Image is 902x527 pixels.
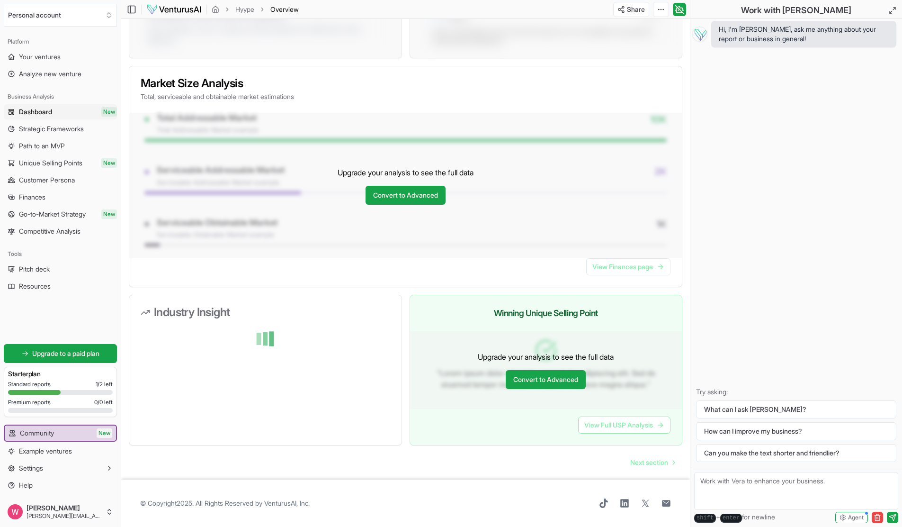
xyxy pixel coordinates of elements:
span: Pitch deck [19,264,50,274]
span: Resources [19,282,51,291]
nav: pagination [623,453,682,472]
span: Finances [19,192,45,202]
span: Help [19,481,33,490]
span: 0 / 0 left [94,399,113,406]
span: New [101,158,117,168]
a: Competitive Analysis [4,224,117,239]
p: Try asking: [696,387,896,397]
span: Overview [270,5,299,14]
a: Unique Selling PointsNew [4,155,117,171]
a: Analyze new venture [4,66,117,82]
kbd: shift [694,514,716,523]
button: Agent [835,512,868,523]
div: Platform [4,34,117,49]
span: Hi, I'm [PERSON_NAME], ask me anything about your report or business in general! [719,25,889,44]
button: Select an organization [4,4,117,27]
img: Vera [692,27,707,42]
a: Hyype [235,5,254,14]
span: Next section [630,458,668,467]
h3: Industry Insight [141,307,390,318]
span: [PERSON_NAME][EMAIL_ADDRESS][DOMAIN_NAME] [27,512,102,520]
span: New [101,107,117,117]
a: Example ventures [4,444,117,459]
a: Go to next page [623,453,682,472]
button: Can you make the text shorter and friendlier? [696,444,896,462]
span: [PERSON_NAME] [27,504,102,512]
div: Business Analysis [4,89,117,104]
a: Customer Persona [4,173,117,188]
a: View Finances page [586,258,670,275]
img: ACg8ocIyuUSrHPQ-4GbuD-ZUVvnFpbLWwfHO-sOF5FOnUUm-SLKG6A=s96-c [8,504,23,519]
span: © Copyright 2025 . All Rights Reserved by . [140,499,310,508]
div: Tools [4,246,117,262]
span: Analyze new venture [19,69,81,79]
kbd: enter [720,514,742,523]
span: New [101,209,117,219]
a: Strategic Frameworks [4,121,117,136]
span: Unique Selling Points [19,158,82,168]
p: Total, serviceable and obtainable market estimations [141,92,670,101]
h3: Starter plan [8,369,113,379]
a: Upgrade to a paid plan [4,344,117,363]
a: VenturusAI, Inc [264,499,308,507]
span: Share [627,5,645,14]
span: Premium reports [8,399,51,406]
span: + for newline [694,512,775,523]
a: Pitch deck [4,262,117,277]
span: Agent [848,514,864,521]
h2: Work with [PERSON_NAME] [741,4,851,17]
span: Upgrade to a paid plan [32,349,99,358]
span: Settings [19,463,43,473]
span: Go-to-Market Strategy [19,209,86,219]
span: Community [20,428,54,438]
a: Path to an MVP [4,138,117,154]
span: Competitive Analysis [19,227,80,236]
a: Help [4,478,117,493]
a: CommunityNew [5,426,116,441]
span: Your ventures [19,52,61,62]
a: View Full USP Analysis [578,417,670,434]
button: Share [613,2,649,17]
p: Upgrade your analysis to see the full data [338,167,473,178]
a: Resources [4,279,117,294]
a: Finances [4,190,117,205]
p: Upgrade your analysis to see the full data [478,351,614,363]
button: What can I ask [PERSON_NAME]? [696,400,896,418]
nav: breadcrumb [212,5,299,14]
a: Go-to-Market StrategyNew [4,207,117,222]
button: Settings [4,461,117,476]
a: DashboardNew [4,104,117,119]
a: Convert to Advanced [506,370,586,389]
span: 1 / 2 left [96,381,113,388]
span: Strategic Frameworks [19,124,84,134]
h3: Winning Unique Selling Point [421,307,671,320]
h3: Market Size Analysis [141,78,670,89]
a: Convert to Advanced [366,186,446,205]
img: logo [146,4,202,15]
span: Customer Persona [19,175,75,185]
span: Dashboard [19,107,52,117]
span: Example ventures [19,446,72,456]
button: [PERSON_NAME][PERSON_NAME][EMAIL_ADDRESS][DOMAIN_NAME] [4,500,117,523]
a: Your ventures [4,49,117,64]
span: Standard reports [8,381,51,388]
span: New [97,428,112,438]
button: How can I improve my business? [696,422,896,440]
span: Path to an MVP [19,141,65,151]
